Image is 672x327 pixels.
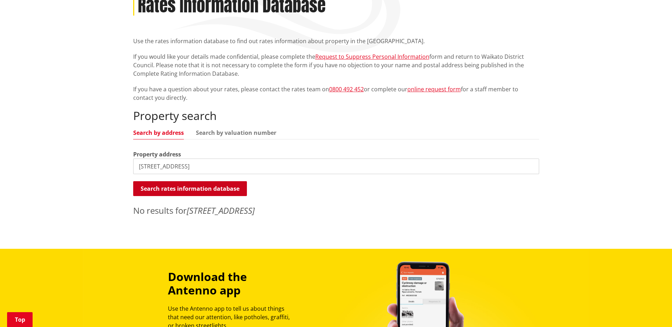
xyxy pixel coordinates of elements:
[133,130,184,136] a: Search by address
[133,150,181,159] label: Property address
[639,297,665,323] iframe: Messenger Launcher
[133,52,539,78] p: If you would like your details made confidential, please complete the form and return to Waikato ...
[7,312,33,327] a: Top
[133,204,539,217] p: No results for
[196,130,276,136] a: Search by valuation number
[168,270,296,297] h3: Download the Antenno app
[133,37,539,45] p: Use the rates information database to find out rates information about property in the [GEOGRAPHI...
[133,85,539,102] p: If you have a question about your rates, please contact the rates team on or complete our for a s...
[315,53,429,61] a: Request to Suppress Personal Information
[133,181,247,196] button: Search rates information database
[329,85,364,93] a: 0800 492 452
[407,85,461,93] a: online request form
[187,205,255,216] em: [STREET_ADDRESS]
[133,159,539,174] input: e.g. Duke Street NGARUAWAHIA
[133,109,539,122] h2: Property search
